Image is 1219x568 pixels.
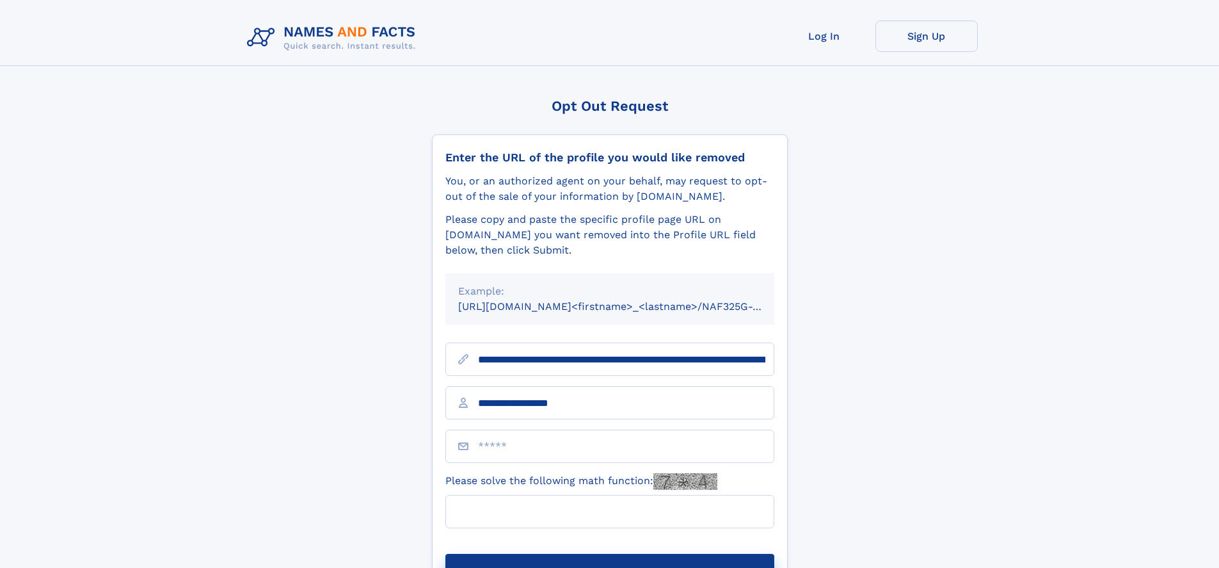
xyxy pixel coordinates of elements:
[242,20,426,55] img: Logo Names and Facts
[875,20,978,52] a: Sign Up
[458,284,761,299] div: Example:
[445,174,774,204] div: You, or an authorized agent on your behalf, may request to opt-out of the sale of your informatio...
[445,473,717,490] label: Please solve the following math function:
[445,212,774,258] div: Please copy and paste the specific profile page URL on [DOMAIN_NAME] you want removed into the Pr...
[432,98,788,114] div: Opt Out Request
[445,150,774,165] div: Enter the URL of the profile you would like removed
[458,300,799,312] small: [URL][DOMAIN_NAME]<firstname>_<lastname>/NAF325G-xxxxxxxx
[773,20,875,52] a: Log In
